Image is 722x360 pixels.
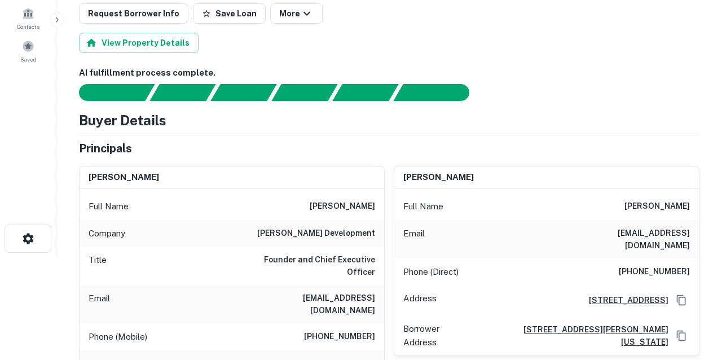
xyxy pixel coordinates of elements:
[271,84,337,101] div: Principals found, AI now looking for contact information...
[149,84,215,101] div: Your request is received and processing...
[17,22,39,31] span: Contacts
[89,253,107,278] p: Title
[89,171,159,184] h6: [PERSON_NAME]
[20,55,37,64] span: Saved
[65,84,150,101] div: Sending borrower request to AI...
[403,227,425,252] p: Email
[240,253,375,278] h6: Founder and Chief Executive Officer
[580,294,668,306] a: [STREET_ADDRESS]
[79,140,132,157] h5: Principals
[193,3,266,24] button: Save Loan
[477,323,668,348] a: [STREET_ADDRESS][PERSON_NAME][US_STATE]
[270,3,323,24] button: More
[240,292,375,317] h6: [EMAIL_ADDRESS][DOMAIN_NAME]
[666,270,722,324] iframe: Chat Widget
[403,200,443,213] p: Full Name
[257,227,375,240] h6: [PERSON_NAME] development
[79,33,199,53] button: View Property Details
[79,110,166,130] h4: Buyer Details
[304,330,375,344] h6: [PHONE_NUMBER]
[403,292,437,309] p: Address
[3,3,53,33] a: Contacts
[554,227,690,252] h6: [EMAIL_ADDRESS][DOMAIN_NAME]
[89,200,129,213] p: Full Name
[403,171,474,184] h6: [PERSON_NAME]
[403,322,472,349] p: Borrower Address
[394,84,483,101] div: AI fulfillment process complete.
[79,67,699,80] h6: AI fulfillment process complete.
[403,265,459,279] p: Phone (Direct)
[673,327,690,344] button: Copy Address
[310,200,375,213] h6: [PERSON_NAME]
[332,84,398,101] div: Principals found, still searching for contact information. This may take time...
[89,292,110,317] p: Email
[624,200,690,213] h6: [PERSON_NAME]
[210,84,276,101] div: Documents found, AI parsing details...
[89,227,125,240] p: Company
[3,36,53,66] a: Saved
[89,330,147,344] p: Phone (Mobile)
[79,3,188,24] button: Request Borrower Info
[619,265,690,279] h6: [PHONE_NUMBER]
